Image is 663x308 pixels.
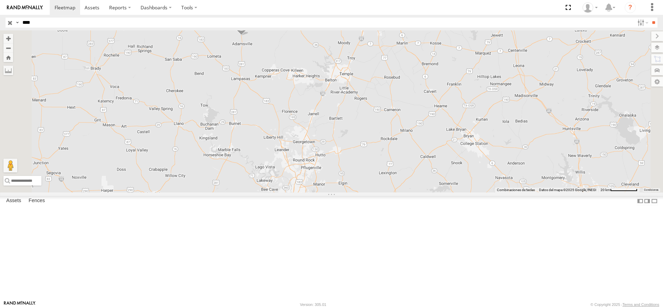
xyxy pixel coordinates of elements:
div: Version: 305.01 [300,302,326,307]
label: Fences [25,196,48,206]
label: Assets [3,196,25,206]
button: Combinaciones de teclas [497,188,535,192]
span: Datos del mapa ©2025 Google, INEGI [539,188,596,192]
div: Andrea Morales [580,2,600,13]
label: Dock Summary Table to the Left [637,196,644,206]
label: Search Filter Options [635,18,650,28]
i: ? [625,2,636,13]
button: Zoom out [3,43,13,53]
button: Arrastra el hombrecito naranja al mapa para abrir Street View [3,159,17,172]
label: Search Query [15,18,20,28]
a: Terms and Conditions [623,302,659,307]
label: Measure [3,66,13,75]
button: Zoom in [3,34,13,43]
div: © Copyright 2025 - [590,302,659,307]
a: Condiciones [644,188,659,191]
button: Escala del mapa: 20 km por 75 píxeles [598,188,640,192]
img: rand-logo.svg [7,5,43,10]
span: 20 km [600,188,610,192]
label: Hide Summary Table [651,196,658,206]
label: Map Settings [651,77,663,87]
a: Visit our Website [4,301,36,308]
label: Dock Summary Table to the Right [644,196,651,206]
button: Zoom Home [3,53,13,62]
